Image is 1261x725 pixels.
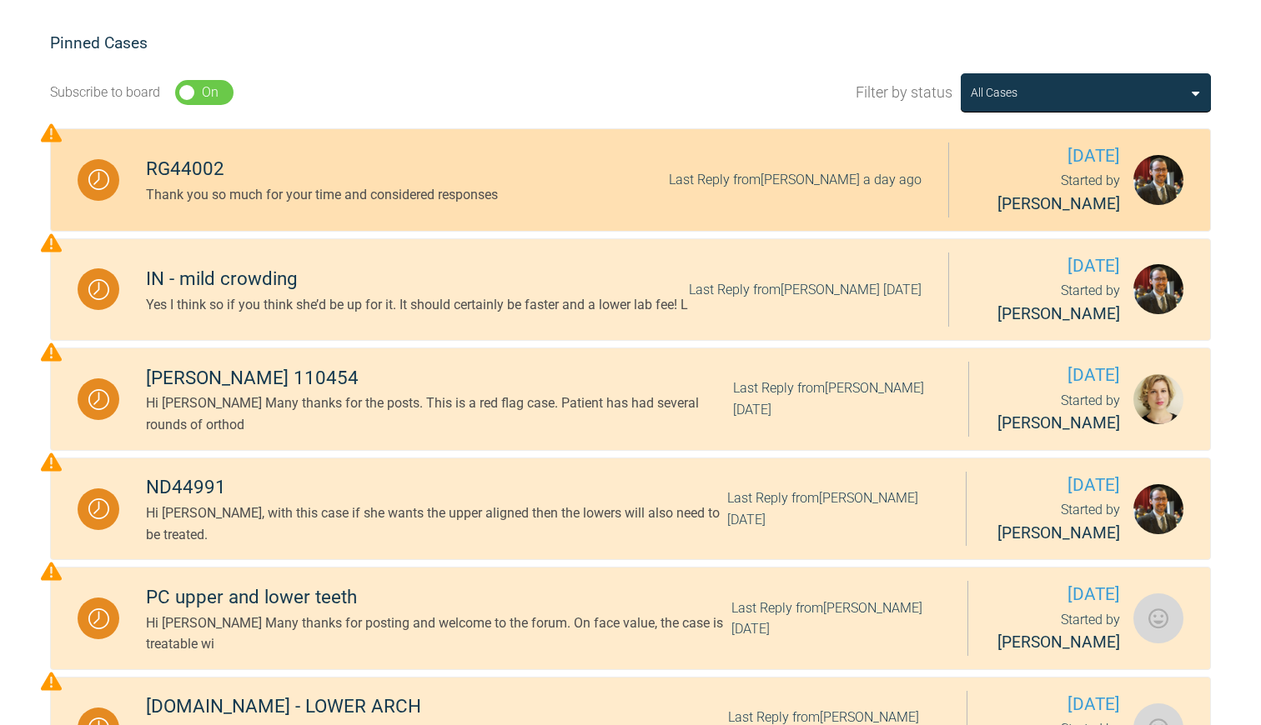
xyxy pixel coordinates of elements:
span: [DATE] [996,362,1120,389]
div: ND44991 [146,472,727,502]
span: [PERSON_NAME] [997,194,1120,213]
img: Priority [41,452,62,472]
div: Hi [PERSON_NAME] Many thanks for posting and welcome to the forum. On face value, the case is tre... [146,612,731,655]
h2: Pinned Cases [50,31,1211,57]
div: PC upper and lower teeth [146,582,731,612]
div: [PERSON_NAME] 110454 [146,363,733,393]
div: Last Reply from [PERSON_NAME] a day ago [669,169,922,191]
span: [DATE] [995,581,1120,608]
div: Subscribe to board [50,82,160,103]
img: Priority [41,671,62,692]
img: Jake O'Connell [1133,155,1183,205]
span: Filter by status [856,81,952,105]
div: Last Reply from [PERSON_NAME] [DATE] [731,597,942,640]
img: Jake O'Connell [1133,484,1183,534]
div: Started by [976,280,1120,327]
div: IN - mild crowding [146,264,688,294]
div: Started by [976,170,1120,217]
img: Una Mujadzic [1133,374,1183,424]
span: [DATE] [976,252,1120,280]
span: [DATE] [994,691,1120,718]
div: [DOMAIN_NAME] - LOWER ARCH [146,692,728,722]
div: Started by [996,390,1120,437]
img: Rachel Green [1133,593,1183,643]
a: WaitingIN - mild crowdingYes I think so if you think she’d be up for it. It should certainly be f... [50,238,1211,342]
span: [PERSON_NAME] [997,523,1120,542]
img: Priority [41,122,62,143]
div: RG44002 [146,154,498,184]
div: Last Reply from [PERSON_NAME] [DATE] [727,487,939,530]
div: Hi [PERSON_NAME] Many thanks for the posts. This is a red flag case. Patient has had several roun... [146,392,733,435]
div: Hi [PERSON_NAME], with this case if she wants the upper aligned then the lowers will also need to... [146,502,727,545]
div: Started by [995,609,1120,656]
img: Priority [41,561,62,582]
span: [PERSON_NAME] [997,413,1120,432]
img: Waiting [88,608,109,629]
img: Waiting [88,279,109,300]
a: WaitingND44991Hi [PERSON_NAME], with this case if she wants the upper aligned then the lowers wil... [50,457,1211,561]
a: WaitingPC upper and lower teethHi [PERSON_NAME] Many thanks for posting and welcome to the forum.... [50,567,1211,670]
img: Waiting [88,498,109,519]
img: Priority [41,232,62,253]
span: [DATE] [976,142,1120,170]
div: All Cases [971,83,1017,102]
span: [DATE] [993,472,1120,499]
img: Waiting [88,169,109,190]
img: Waiting [88,389,109,410]
a: WaitingRG44002Thank you so much for your time and considered responsesLast Reply from[PERSON_NAME... [50,128,1211,232]
div: Last Reply from [PERSON_NAME] [DATE] [689,279,922,301]
img: Jake O'Connell [1133,264,1183,314]
span: [PERSON_NAME] [997,632,1120,652]
div: Last Reply from [PERSON_NAME] [DATE] [733,377,942,420]
div: Started by [993,499,1120,546]
div: Thank you so much for your time and considered responses [146,184,498,206]
div: Yes I think so if you think she’d be up for it. It should certainly be faster and a lower lab fee! L [146,294,688,316]
a: Waiting[PERSON_NAME] 110454Hi [PERSON_NAME] Many thanks for the posts. This is a red flag case. P... [50,347,1211,451]
img: Priority [41,342,62,362]
div: On [202,82,219,103]
span: [PERSON_NAME] [997,304,1120,323]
